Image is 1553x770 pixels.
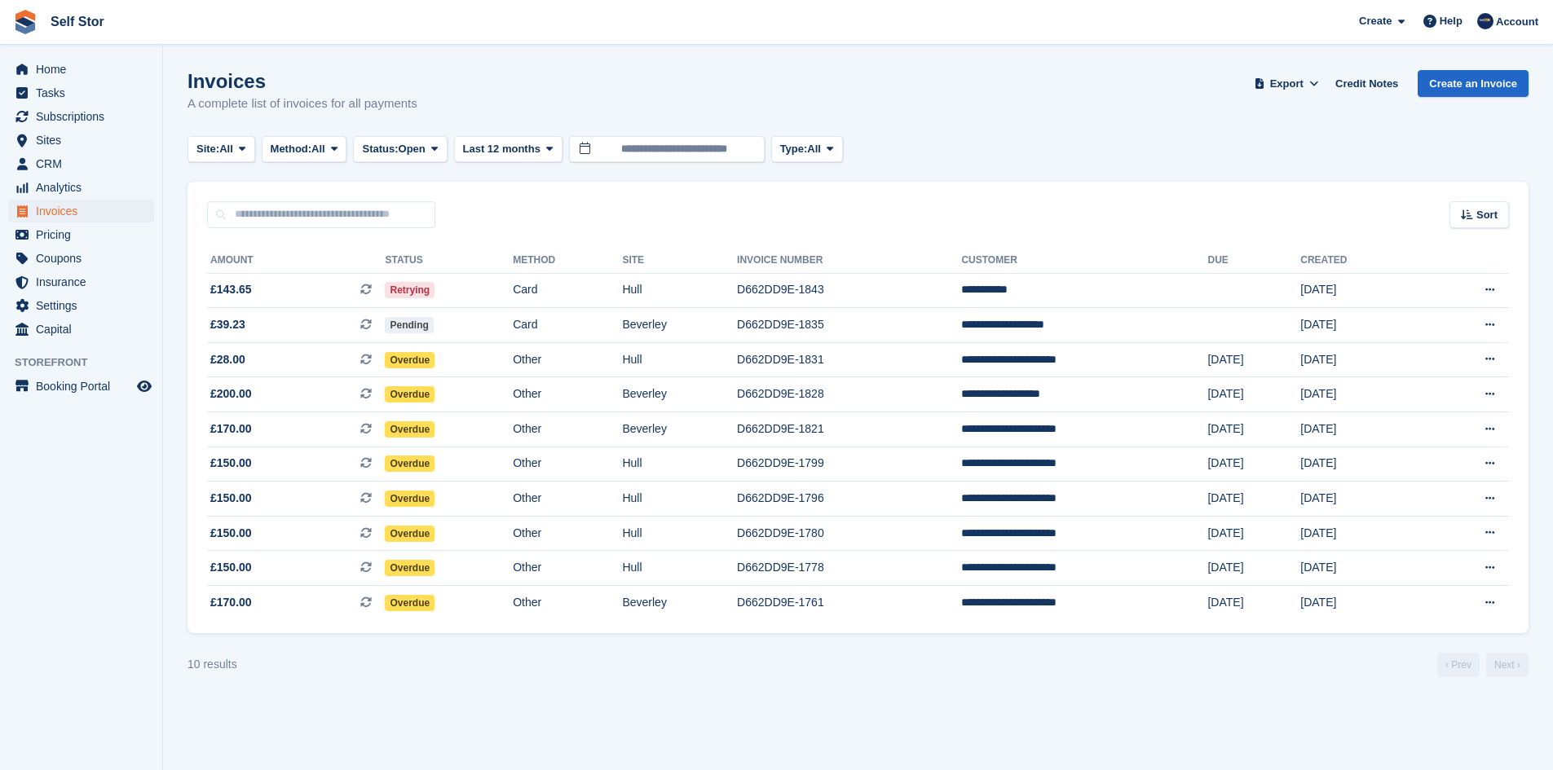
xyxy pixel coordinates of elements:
span: Capital [36,318,134,341]
th: Invoice Number [737,248,961,274]
span: Overdue [385,455,435,472]
td: [DATE] [1207,551,1300,586]
img: Chris Rice [1477,13,1493,29]
a: Previous [1437,653,1480,677]
td: Other [513,516,622,551]
td: Other [513,482,622,517]
img: stora-icon-8386f47178a22dfd0bd8f6a31ec36ba5ce8667c1dd55bd0f319d3a0aa187defe.svg [13,10,38,34]
td: Hull [622,516,737,551]
td: Beverley [622,586,737,620]
span: Overdue [385,421,435,438]
td: Other [513,551,622,586]
a: menu [8,200,154,222]
td: Beverley [622,412,737,447]
span: Retrying [385,282,435,298]
span: £150.00 [210,455,252,472]
span: Overdue [385,386,435,403]
td: Hull [622,273,737,308]
span: £200.00 [210,385,252,403]
span: Coupons [36,247,134,270]
span: Pending [385,317,433,333]
a: menu [8,58,154,81]
td: D662DD9E-1761 [737,586,961,620]
span: Export [1270,76,1304,92]
a: menu [8,271,154,293]
a: Preview store [135,376,154,396]
td: [DATE] [1300,308,1421,343]
td: [DATE] [1207,342,1300,377]
td: Card [513,308,622,343]
td: D662DD9E-1843 [737,273,961,308]
td: [DATE] [1300,586,1421,620]
span: Overdue [385,352,435,368]
a: menu [8,129,154,152]
button: Status: Open [353,136,447,163]
span: Subscriptions [36,105,134,128]
p: A complete list of invoices for all payments [188,95,417,113]
td: [DATE] [1207,377,1300,412]
th: Method [513,248,622,274]
span: Type: [780,141,808,157]
td: [DATE] [1300,551,1421,586]
h1: Invoices [188,70,417,92]
td: D662DD9E-1821 [737,412,961,447]
span: Invoices [36,200,134,222]
th: Status [385,248,513,274]
button: Last 12 months [454,136,563,163]
th: Created [1300,248,1421,274]
button: Type: All [771,136,843,163]
span: Overdue [385,491,435,507]
span: Site: [196,141,219,157]
td: [DATE] [1207,516,1300,551]
a: menu [8,105,154,128]
th: Customer [961,248,1207,274]
span: £170.00 [210,594,252,611]
span: Sites [36,129,134,152]
span: £170.00 [210,420,252,438]
td: D662DD9E-1778 [737,551,961,586]
td: D662DD9E-1780 [737,516,961,551]
button: Site: All [188,136,255,163]
span: Help [1440,13,1463,29]
td: D662DD9E-1828 [737,377,961,412]
td: Card [513,273,622,308]
a: Credit Notes [1329,70,1405,97]
span: All [219,141,233,157]
td: [DATE] [1207,482,1300,517]
td: Beverley [622,377,737,412]
a: menu [8,152,154,175]
td: Other [513,377,622,412]
span: Home [36,58,134,81]
span: Storefront [15,354,162,371]
td: [DATE] [1207,586,1300,620]
button: Method: All [262,136,347,163]
td: Other [513,342,622,377]
td: [DATE] [1300,412,1421,447]
a: menu [8,81,154,104]
td: [DATE] [1300,447,1421,482]
td: [DATE] [1300,482,1421,517]
td: [DATE] [1300,342,1421,377]
span: Method: [271,141,312,157]
th: Site [622,248,737,274]
td: Hull [622,342,737,377]
a: Create an Invoice [1418,70,1529,97]
td: D662DD9E-1835 [737,308,961,343]
a: menu [8,294,154,317]
td: D662DD9E-1796 [737,482,961,517]
td: [DATE] [1300,377,1421,412]
a: menu [8,247,154,270]
a: menu [8,375,154,398]
span: £143.65 [210,281,252,298]
th: Amount [207,248,385,274]
span: Pricing [36,223,134,246]
span: Tasks [36,81,134,104]
span: Status: [362,141,398,157]
span: Sort [1476,207,1498,223]
td: [DATE] [1300,516,1421,551]
div: 10 results [188,656,237,673]
span: £150.00 [210,490,252,507]
span: Settings [36,294,134,317]
td: D662DD9E-1799 [737,447,961,482]
span: £28.00 [210,351,245,368]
